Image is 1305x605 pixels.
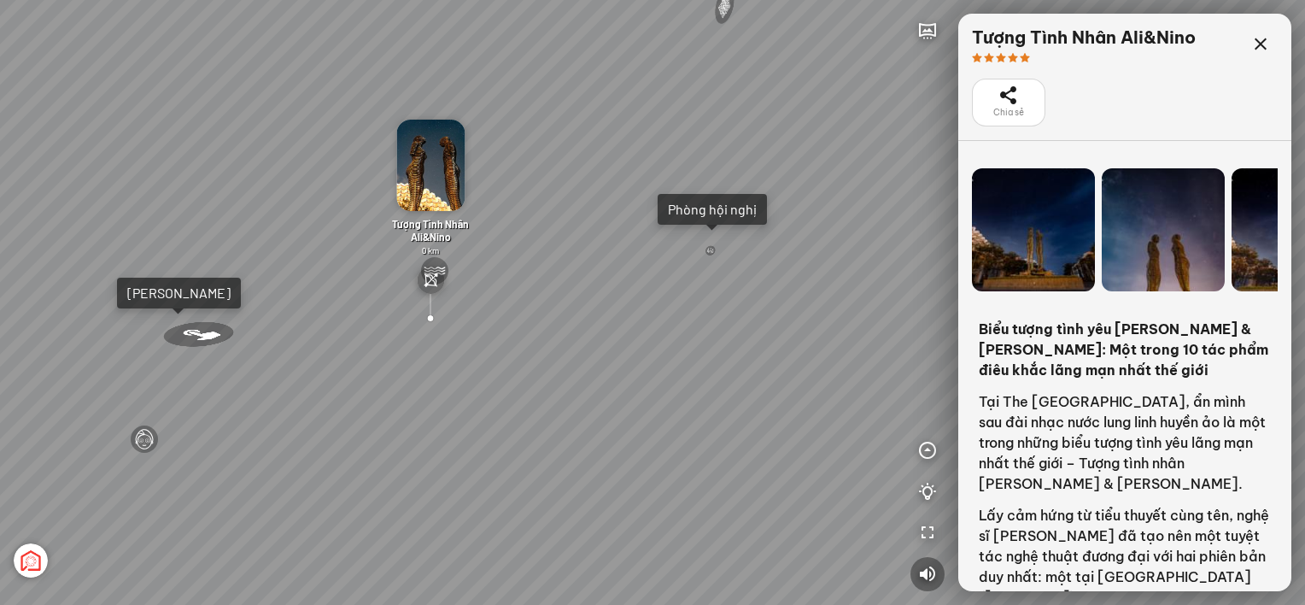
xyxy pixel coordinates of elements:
span: star [984,53,994,63]
span: Chia sẻ [993,106,1024,120]
img: thumbnail_ali_n_HFRR9GAPJ9E3_thumbnail.jpg [396,120,465,211]
span: star [972,53,982,63]
span: Tượng Tình Nhân Ali&Nino [392,218,469,243]
img: Avatar_Nestfind_YJWVPMA7XUC4.jpg [14,543,48,578]
span: star [996,53,1006,63]
div: Phòng hội nghị [668,201,757,218]
div: Tượng Tình Nhân Ali&Nino [972,27,1196,48]
span: star [1008,53,1018,63]
span: 0 km [422,245,439,256]
div: [PERSON_NAME] [127,285,231,302]
span: star [1020,53,1030,63]
strong: Biểu tượng tình yêu [PERSON_NAME] & [PERSON_NAME]: Một trong 10 tác phẩm điêu khắc lãng mạn nhất ... [979,320,1272,379]
img: ali_nino_T2DCCD9MJPD3.svg [417,267,444,294]
p: Tại The [GEOGRAPHIC_DATA], ẩn mình sau đài nhạc nước lung linh huyền ảo là một trong những biểu t... [979,391,1271,494]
